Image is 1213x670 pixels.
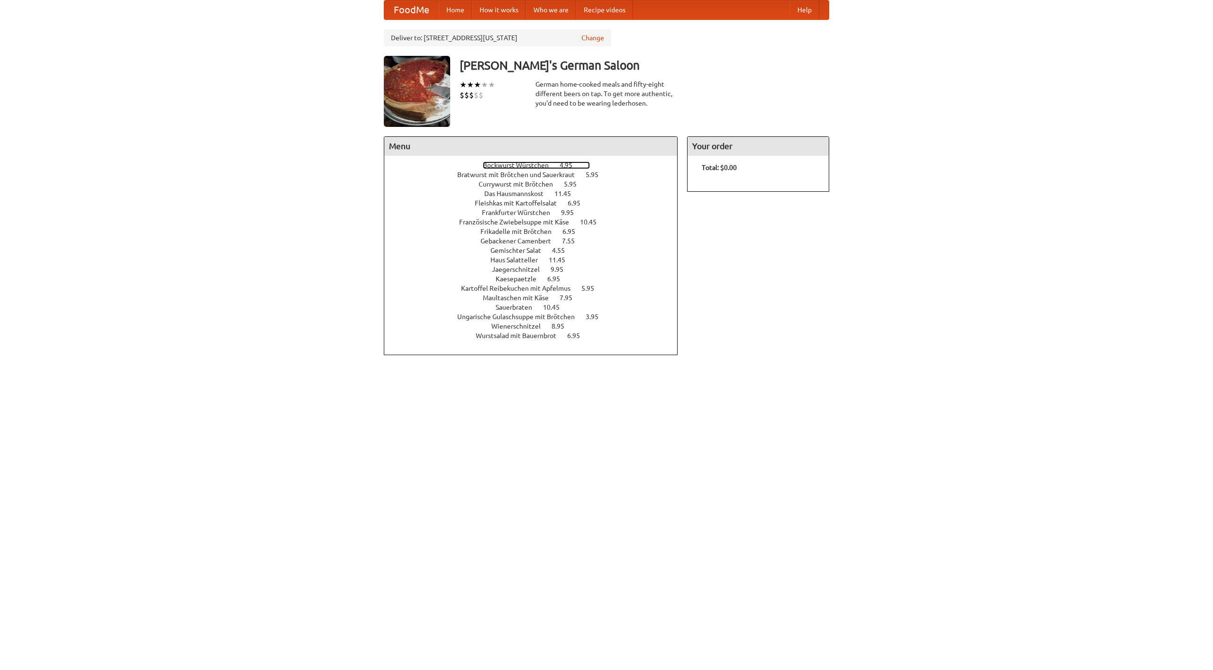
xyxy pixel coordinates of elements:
[384,56,450,127] img: angular.jpg
[460,56,829,75] h3: [PERSON_NAME]'s German Saloon
[481,80,488,90] li: ★
[562,237,584,245] span: 7.55
[484,190,588,197] a: Das Hausmannskost 11.45
[483,161,558,169] span: Bockwurst Würstchen
[496,304,577,311] a: Sauerbraten 10.45
[483,161,590,169] a: Bockwurst Würstchen 4.95
[476,332,566,339] span: Wurstsalad mit Bauernbrot
[549,256,575,264] span: 11.45
[580,218,606,226] span: 10.45
[482,209,591,216] a: Frankfurter Würstchen 9.95
[526,0,576,19] a: Who we are
[480,228,593,235] a: Frikadelle mit Brötchen 6.95
[475,199,598,207] a: Fleishkas mit Kartoffelsalat 6.95
[461,285,612,292] a: Kartoffel Reibekuchen mit Apfelmus 5.95
[490,256,547,264] span: Haus Salatteller
[561,209,583,216] span: 9.95
[562,228,585,235] span: 6.95
[457,171,584,179] span: Bratwurst mit Brötchen und Sauerkraut
[439,0,472,19] a: Home
[484,190,553,197] span: Das Hausmannskost
[492,266,581,273] a: Jaegerschnitzel 9.95
[479,180,594,188] a: Currywurst mit Brötchen 5.95
[460,90,464,100] li: $
[480,237,561,245] span: Gebackener Camenbert
[464,90,469,100] li: $
[483,294,590,302] a: Maultaschen mit Käse 7.95
[491,322,582,330] a: Wienerschnitzel 8.95
[564,180,586,188] span: 5.95
[479,90,483,100] li: $
[384,0,439,19] a: FoodMe
[474,90,479,100] li: $
[560,161,582,169] span: 4.95
[490,247,551,254] span: Gemischter Salat
[467,80,474,90] li: ★
[567,332,589,339] span: 6.95
[459,218,579,226] span: Französische Zwiebelsuppe mit Käse
[790,0,819,19] a: Help
[547,275,570,283] span: 6.95
[568,199,590,207] span: 6.95
[457,313,616,321] a: Ungarische Gulaschsuppe mit Brötchen 3.95
[554,190,580,197] span: 11.45
[560,294,582,302] span: 7.95
[490,256,583,264] a: Haus Salatteller 11.45
[581,33,604,43] a: Change
[459,218,614,226] a: Französische Zwiebelsuppe mit Käse 10.45
[551,266,573,273] span: 9.95
[460,80,467,90] li: ★
[688,137,829,156] h4: Your order
[488,80,495,90] li: ★
[384,29,611,46] div: Deliver to: [STREET_ADDRESS][US_STATE]
[461,285,580,292] span: Kartoffel Reibekuchen mit Apfelmus
[586,313,608,321] span: 3.95
[483,294,558,302] span: Maultaschen mit Käse
[535,80,678,108] div: German home-cooked meals and fifty-eight different beers on tap. To get more authentic, you'd nee...
[479,180,562,188] span: Currywurst mit Brötchen
[476,332,597,339] a: Wurstsalad mit Bauernbrot 6.95
[457,313,584,321] span: Ungarische Gulaschsuppe mit Brötchen
[491,322,550,330] span: Wienerschnitzel
[543,304,569,311] span: 10.45
[576,0,633,19] a: Recipe videos
[496,275,578,283] a: Kaesepaetzle 6.95
[496,304,542,311] span: Sauerbraten
[552,247,574,254] span: 4.55
[469,90,474,100] li: $
[552,322,574,330] span: 8.95
[586,171,608,179] span: 5.95
[490,247,582,254] a: Gemischter Salat 4.55
[702,164,737,171] b: Total: $0.00
[496,275,546,283] span: Kaesepaetzle
[480,228,561,235] span: Frikadelle mit Brötchen
[457,171,616,179] a: Bratwurst mit Brötchen und Sauerkraut 5.95
[492,266,549,273] span: Jaegerschnitzel
[475,199,566,207] span: Fleishkas mit Kartoffelsalat
[384,137,677,156] h4: Menu
[480,237,592,245] a: Gebackener Camenbert 7.55
[474,80,481,90] li: ★
[482,209,560,216] span: Frankfurter Würstchen
[472,0,526,19] a: How it works
[581,285,604,292] span: 5.95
